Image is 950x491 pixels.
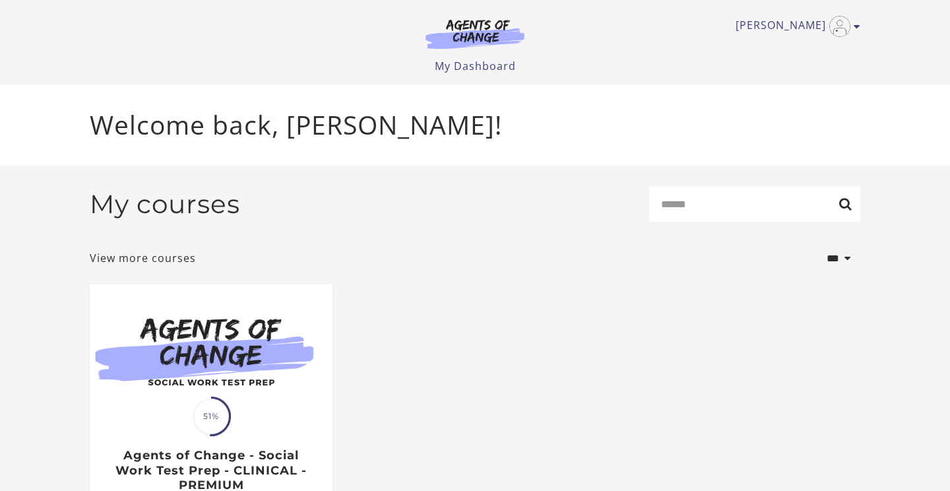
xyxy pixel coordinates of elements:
p: Welcome back, [PERSON_NAME]! [90,106,860,145]
span: 51% [193,399,229,434]
a: Toggle menu [736,16,854,37]
a: View more courses [90,250,196,266]
img: Agents of Change Logo [412,18,538,49]
a: My Dashboard [435,59,516,73]
h2: My courses [90,189,240,220]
